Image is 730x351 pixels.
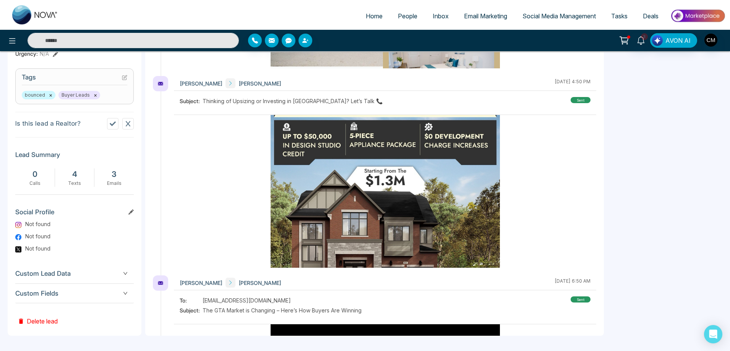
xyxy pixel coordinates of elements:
[15,269,134,279] span: Custom Lead Data
[180,296,203,304] span: To:
[58,91,100,99] span: Buyer Leads
[15,119,81,129] p: Is this lead a Realtor?
[15,303,60,328] button: Delete lead
[180,306,203,314] span: Subject:
[571,296,590,302] div: sent
[611,12,628,20] span: Tasks
[98,180,130,187] div: Emails
[180,279,222,287] span: [PERSON_NAME]
[464,12,507,20] span: Email Marketing
[123,271,128,276] span: down
[98,168,130,180] div: 3
[22,91,55,99] span: bounced
[180,97,203,105] span: Subject:
[238,279,281,287] span: [PERSON_NAME]
[12,5,58,24] img: Nova CRM Logo
[59,168,91,180] div: 4
[643,12,659,20] span: Deals
[203,97,383,105] span: Thinking of Upsizing or Investing in [GEOGRAPHIC_DATA]? Let’s Talk 📞
[670,7,725,24] img: Market-place.gif
[238,79,281,87] span: [PERSON_NAME]
[15,151,134,162] h3: Lead Summary
[15,234,21,240] img: Facebook Logo
[22,73,127,85] h3: Tags
[25,232,50,240] span: Not found
[15,50,38,58] span: Urgency :
[203,306,362,314] span: The GTA Market is Changing – Here’s How Buyers Are Winning
[515,9,603,23] a: Social Media Management
[15,288,134,299] span: Custom Fields
[603,9,635,23] a: Tasks
[398,12,417,20] span: People
[704,325,722,343] div: Open Intercom Messenger
[40,50,49,58] span: N/A
[571,97,590,103] div: sent
[94,92,97,99] button: ×
[632,33,650,47] a: 3
[49,92,52,99] button: ×
[665,36,691,45] span: AVON AI
[180,79,222,87] span: [PERSON_NAME]
[555,278,590,288] div: [DATE] 6:50 AM
[635,9,666,23] a: Deals
[203,296,291,304] span: [EMAIL_ADDRESS][DOMAIN_NAME]
[641,33,648,40] span: 3
[366,12,383,20] span: Home
[19,180,51,187] div: Calls
[555,78,590,88] div: [DATE] 4:50 PM
[456,9,515,23] a: Email Marketing
[390,9,425,23] a: People
[25,220,50,228] span: Not found
[433,12,449,20] span: Inbox
[425,9,456,23] a: Inbox
[652,35,663,46] img: Lead Flow
[650,33,697,48] button: AVON AI
[19,168,51,180] div: 0
[59,180,91,187] div: Texts
[704,34,717,47] img: User Avatar
[25,244,50,252] span: Not found
[15,246,21,252] img: Twitter Logo
[15,222,21,228] img: Instagram Logo
[15,208,134,220] h3: Social Profile
[123,291,128,296] span: down
[358,9,390,23] a: Home
[522,12,596,20] span: Social Media Management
